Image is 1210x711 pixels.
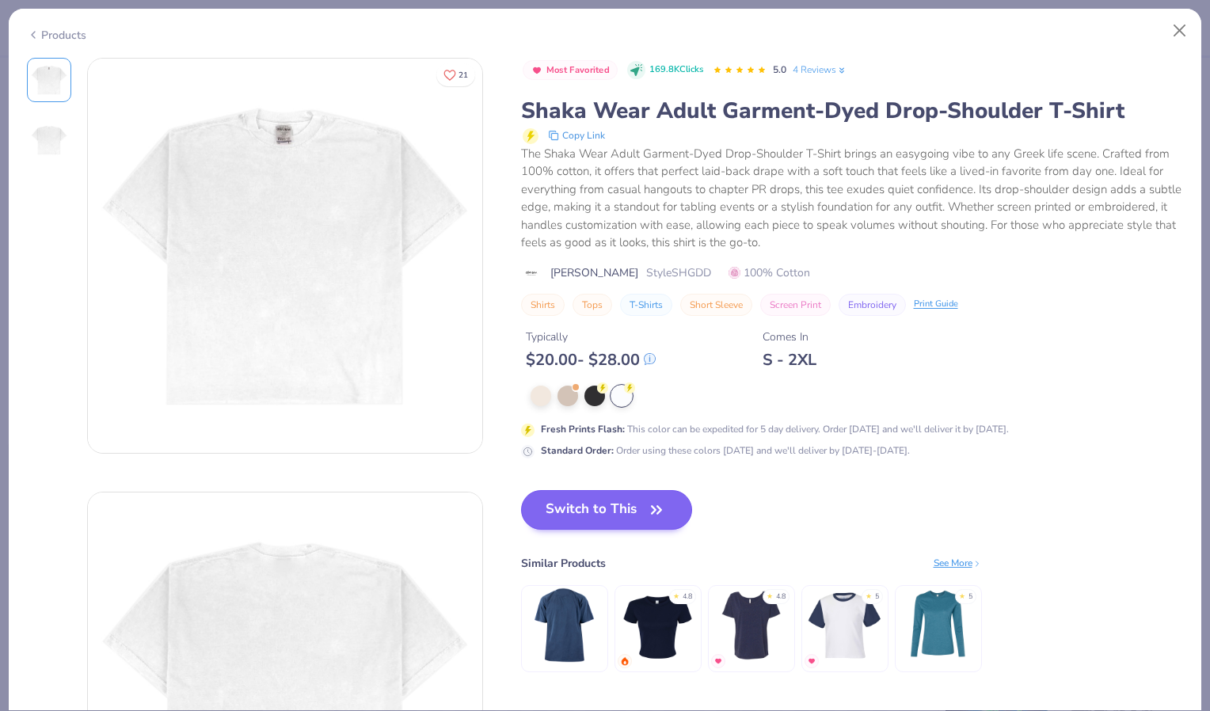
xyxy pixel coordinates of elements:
span: Style SHGDD [646,264,711,281]
button: Tops [573,294,612,316]
img: MostFav.gif [807,656,816,666]
a: 4 Reviews [793,63,847,77]
button: Shirts [521,294,565,316]
span: [PERSON_NAME] [550,264,638,281]
div: Products [27,27,86,44]
div: Order using these colors [DATE] and we'll deliver by [DATE]-[DATE]. [541,443,910,458]
span: Most Favorited [546,66,610,74]
div: ★ [866,591,872,598]
button: copy to clipboard [543,126,610,145]
div: $ 20.00 - $ 28.00 [526,350,656,370]
div: Typically [526,329,656,345]
button: Embroidery [839,294,906,316]
div: Shaka Wear Adult Garment-Dyed Drop-Shoulder T-Shirt [521,96,1184,126]
img: Fresh Prints Raglan Mini Tee [807,587,882,663]
div: 4.8 [683,591,692,603]
div: ★ [767,591,773,598]
strong: Standard Order : [541,444,614,457]
button: T-Shirts [620,294,672,316]
span: 169.8K Clicks [649,63,703,77]
span: 21 [459,71,468,79]
img: Bella Canvas Ladies' Jersey Long-Sleeve T-Shirt [900,587,976,663]
button: Close [1165,16,1195,46]
img: Bella + Canvas Ladies' Micro Ribbed Baby Tee [620,587,695,663]
img: Shaka Wear Garment-Dyed Crewneck T-Shirt [527,587,602,663]
img: Bella + Canvas Ladies' Slouchy T-Shirt [713,587,789,663]
button: Screen Print [760,294,831,316]
button: Like [436,63,475,86]
div: S - 2XL [763,350,816,370]
img: Front [30,61,68,99]
div: ★ [673,591,679,598]
img: Front [88,59,482,453]
div: 5 [968,591,972,603]
img: MostFav.gif [713,656,723,666]
img: trending.gif [620,656,630,666]
div: Comes In [763,329,816,345]
div: 4.8 [776,591,786,603]
div: Print Guide [914,298,958,311]
button: Short Sleeve [680,294,752,316]
img: brand logo [521,267,542,279]
button: Switch to This [521,490,693,530]
div: Similar Products [521,555,606,572]
span: 5.0 [773,63,786,76]
div: 5 [875,591,879,603]
div: 5.0 Stars [713,58,767,83]
div: See More [934,556,982,570]
img: Most Favorited sort [531,64,543,77]
div: This color can be expedited for 5 day delivery. Order [DATE] and we'll deliver it by [DATE]. [541,422,1009,436]
div: The Shaka Wear Adult Garment-Dyed Drop-Shoulder T-Shirt brings an easygoing vibe to any Greek lif... [521,145,1184,252]
strong: Fresh Prints Flash : [541,423,625,435]
div: ★ [959,591,965,598]
img: Back [30,121,68,159]
span: 100% Cotton [729,264,810,281]
button: Badge Button [523,60,618,81]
